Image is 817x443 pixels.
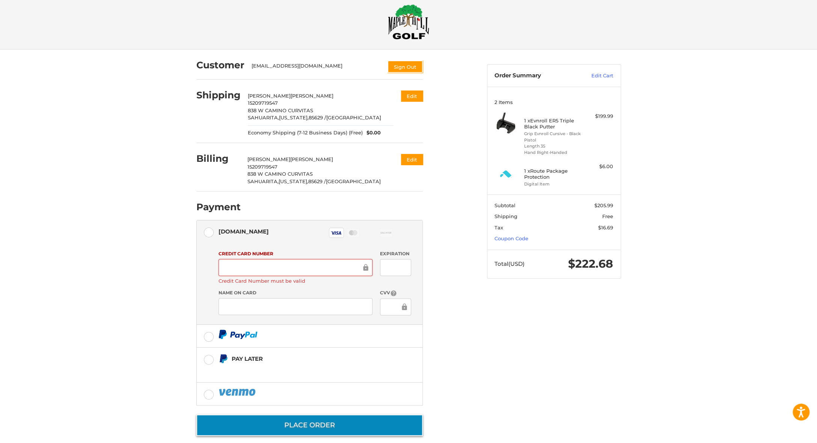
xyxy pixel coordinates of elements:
iframe: PayPal Message 1 [219,367,375,373]
span: 838 W CAMINO CURVITAS [247,171,313,177]
span: [GEOGRAPHIC_DATA] [326,115,381,121]
span: Economy Shipping (7-12 Business Days) (Free) [248,129,363,137]
img: PayPal icon [219,330,258,339]
label: Name on Card [219,289,372,296]
span: [PERSON_NAME] [247,156,290,162]
h2: Shipping [196,89,241,101]
span: 85629 / [308,178,326,184]
div: Pay Later [232,353,375,365]
h2: Customer [196,59,244,71]
div: $6.00 [583,163,613,170]
span: 838 W CAMINO CURVITAS [248,107,313,113]
span: Tax [494,225,503,231]
span: 85629 / [309,115,326,121]
div: [EMAIL_ADDRESS][DOMAIN_NAME] [252,62,380,73]
span: 15209719547 [247,164,277,170]
span: $16.69 [598,225,613,231]
span: [US_STATE], [279,115,309,121]
span: $0.00 [363,129,381,137]
span: Free [602,213,613,219]
h3: 2 Items [494,99,613,105]
button: Place Order [196,414,423,436]
h4: 1 x Route Package Protection [524,168,582,180]
button: Edit [401,154,423,165]
h2: Billing [196,153,240,164]
div: $199.99 [583,113,613,120]
button: Sign Out [387,60,423,73]
span: [GEOGRAPHIC_DATA] [326,178,381,184]
li: Length 35 [524,143,582,149]
a: Coupon Code [494,235,528,241]
li: Digital Item [524,181,582,187]
span: [PERSON_NAME] [291,93,333,99]
a: Edit Cart [575,72,613,80]
li: Hand Right-Handed [524,149,582,156]
span: Total (USD) [494,260,525,267]
label: Credit Card Number must be valid [219,278,372,284]
label: CVV [380,289,411,297]
h4: 1 x Evnroll ER5 Triple Black Putter [524,118,582,130]
h2: Payment [196,201,241,213]
span: [PERSON_NAME] [248,93,291,99]
img: Pay Later icon [219,354,228,363]
img: PayPal icon [219,387,257,397]
span: $222.68 [568,257,613,271]
li: Grip Evnroll Cursive - Black Pistol [524,131,582,143]
span: $205.99 [594,202,613,208]
span: 15209719547 [248,100,278,106]
span: [US_STATE], [279,178,308,184]
span: [PERSON_NAME] [290,156,333,162]
span: Shipping [494,213,517,219]
h3: Order Summary [494,72,575,80]
div: [DOMAIN_NAME] [219,225,269,238]
span: SAHUARITA, [247,178,279,184]
label: Expiration [380,250,411,257]
label: Credit Card Number [219,250,372,257]
button: Edit [401,90,423,101]
span: SAHUARITA, [248,115,279,121]
img: Maple Hill Golf [388,4,429,39]
span: Subtotal [494,202,516,208]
